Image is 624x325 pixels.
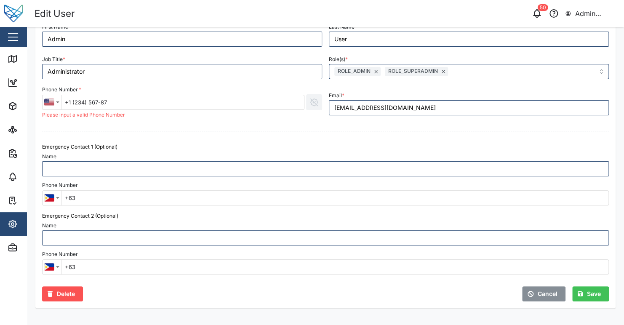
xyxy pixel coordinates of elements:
[42,143,609,151] div: Emergency Contact 1 (Optional)
[42,190,61,205] button: Country selector
[538,4,548,11] div: 50
[42,286,83,301] button: Delete
[22,172,48,181] div: Alarms
[22,101,48,111] div: Assets
[42,154,56,160] label: Name
[42,24,71,30] label: First Name
[22,219,52,229] div: Settings
[42,223,56,229] label: Name
[22,54,41,64] div: Map
[329,93,344,99] label: Email
[22,196,45,205] div: Tasks
[42,250,609,258] div: Phone Number
[42,212,609,220] div: Emergency Contact 2 (Optional)
[522,286,565,301] button: Cancel
[575,8,617,19] div: Admin Zaerald Lungos
[42,56,65,62] label: Job Title
[42,111,322,119] div: Please input a valid Phone Number
[42,95,61,110] button: Country selector
[338,67,371,75] span: ROLE_ADMIN
[587,287,601,301] span: Save
[22,78,60,87] div: Dashboard
[565,8,617,19] button: Admin Zaerald Lungos
[35,6,75,21] div: Edit User
[42,86,322,94] div: Phone Number
[42,181,609,189] div: Phone Number
[57,287,75,301] span: Delete
[538,287,557,301] span: Cancel
[22,243,47,252] div: Admin
[572,286,609,301] button: Save
[4,4,23,23] img: Main Logo
[329,56,348,62] label: Role(s)
[22,149,51,158] div: Reports
[42,259,61,274] button: Country selector
[22,125,42,134] div: Sites
[329,24,357,30] label: Last Name
[388,67,438,75] span: ROLE_SUPERADMIN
